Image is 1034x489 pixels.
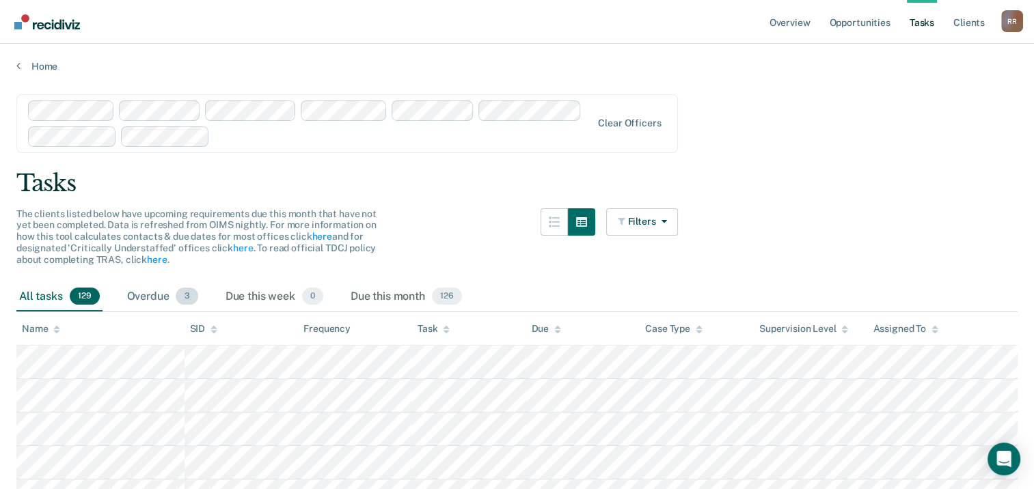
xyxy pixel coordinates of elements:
div: SID [190,323,218,335]
div: Assigned To [873,323,938,335]
div: Due this week0 [223,282,326,312]
a: here [147,254,167,265]
span: 0 [302,288,323,305]
div: Name [22,323,60,335]
span: 126 [432,288,462,305]
span: 129 [70,288,100,305]
span: The clients listed below have upcoming requirements due this month that have not yet been complet... [16,208,377,265]
div: Due [532,323,562,335]
div: Task [418,323,450,335]
span: 3 [176,288,198,305]
div: R R [1001,10,1023,32]
a: here [312,231,331,242]
div: Case Type [645,323,703,335]
div: Supervision Level [759,323,849,335]
a: here [233,242,253,253]
button: Filters [606,208,679,236]
div: Clear officers [598,117,661,129]
button: Profile dropdown button [1001,10,1023,32]
div: Overdue3 [124,282,201,312]
a: Home [16,60,1018,72]
img: Recidiviz [14,14,80,29]
div: Frequency [303,323,351,335]
div: All tasks129 [16,282,103,312]
div: Open Intercom Messenger [988,443,1020,475]
div: Due this month126 [348,282,465,312]
div: Tasks [16,169,1018,197]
